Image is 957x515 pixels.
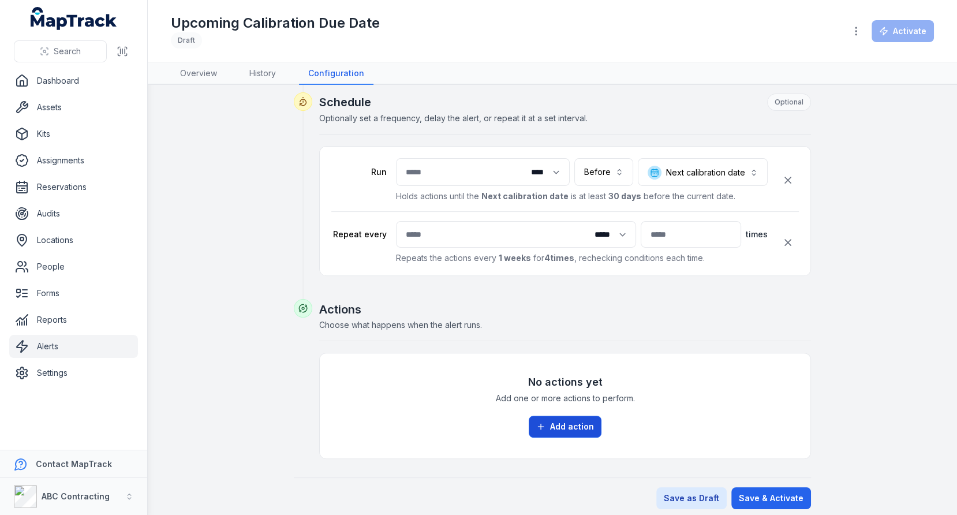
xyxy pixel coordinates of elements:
p: Repeats the actions every for , rechecking conditions each time. [396,252,768,264]
a: Dashboard [9,69,138,92]
span: Choose what happens when the alert runs. [319,320,482,330]
div: Draft [171,32,202,48]
strong: Contact MapTrack [36,459,112,469]
button: Search [14,40,107,62]
span: Search [54,46,81,57]
a: MapTrack [31,7,117,30]
a: Overview [171,63,226,85]
strong: 1 weeks [499,253,531,263]
span: Optionally set a frequency, delay the alert, or repeat it at a set interval. [319,113,588,123]
h3: No actions yet [528,374,603,390]
a: Reports [9,308,138,331]
a: Alerts [9,335,138,358]
span: times [746,229,768,240]
a: Assignments [9,149,138,172]
button: Before [574,158,633,186]
button: Add action [529,416,601,438]
a: Configuration [299,63,373,85]
a: History [240,63,285,85]
a: Locations [9,229,138,252]
p: Holds actions until the is at least before the current date. [396,191,768,202]
strong: ABC Contracting [42,491,110,501]
button: Save as Draft [656,487,727,509]
button: Next calibration date [638,158,768,186]
a: Assets [9,96,138,119]
a: Audits [9,202,138,225]
strong: 4 times [544,253,574,263]
span: Add one or more actions to perform. [496,393,635,404]
a: Settings [9,361,138,385]
h2: Schedule [319,94,811,111]
h2: Actions [319,301,811,318]
strong: 30 days [608,191,641,201]
div: Optional [767,94,811,111]
a: Kits [9,122,138,145]
a: Forms [9,282,138,305]
h1: Upcoming Calibration Due Date [171,14,380,32]
a: People [9,255,138,278]
label: Repeat every [331,229,387,240]
a: Reservations [9,176,138,199]
label: Run [331,166,387,178]
strong: Next calibration date [481,191,569,201]
button: Save & Activate [731,487,811,509]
